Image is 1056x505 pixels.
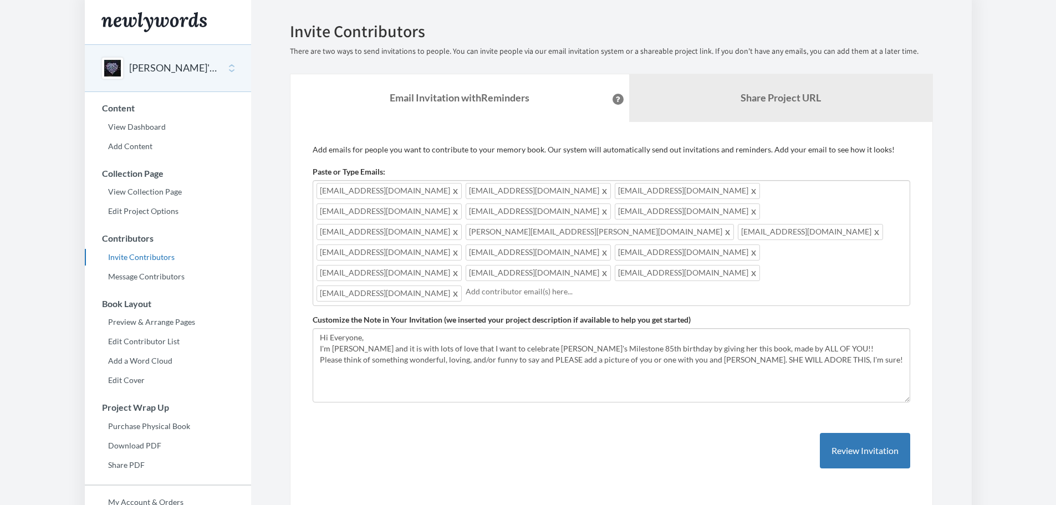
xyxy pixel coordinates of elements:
[317,265,462,281] span: [EMAIL_ADDRESS][DOMAIN_NAME]
[85,268,251,285] a: Message Contributors
[129,61,219,75] button: [PERSON_NAME]'S 85th BIRTHDAY
[85,457,251,473] a: Share PDF
[317,183,462,199] span: [EMAIL_ADDRESS][DOMAIN_NAME]
[85,249,251,266] a: Invite Contributors
[85,299,251,309] h3: Book Layout
[313,166,385,177] label: Paste or Type Emails:
[317,285,462,302] span: [EMAIL_ADDRESS][DOMAIN_NAME]
[85,169,251,178] h3: Collection Page
[85,138,251,155] a: Add Content
[290,46,933,57] p: There are two ways to send invitations to people. You can invite people via our email invitation ...
[85,314,251,330] a: Preview & Arrange Pages
[615,203,760,220] span: [EMAIL_ADDRESS][DOMAIN_NAME]
[390,91,529,104] strong: Email Invitation with Reminders
[741,91,821,104] b: Share Project URL
[313,314,691,325] label: Customize the Note in Your Invitation (we inserted your project description if available to help ...
[317,203,462,220] span: [EMAIL_ADDRESS][DOMAIN_NAME]
[85,418,251,435] a: Purchase Physical Book
[466,224,734,240] span: [PERSON_NAME][EMAIL_ADDRESS][PERSON_NAME][DOMAIN_NAME]
[615,265,760,281] span: [EMAIL_ADDRESS][DOMAIN_NAME]
[466,183,611,199] span: [EMAIL_ADDRESS][DOMAIN_NAME]
[85,353,251,369] a: Add a Word Cloud
[820,433,910,469] button: Review Invitation
[738,224,883,240] span: [EMAIL_ADDRESS][DOMAIN_NAME]
[313,144,910,155] p: Add emails for people you want to contribute to your memory book. Our system will automatically s...
[85,103,251,113] h3: Content
[85,203,251,220] a: Edit Project Options
[290,22,933,40] h2: Invite Contributors
[85,183,251,200] a: View Collection Page
[466,265,611,281] span: [EMAIL_ADDRESS][DOMAIN_NAME]
[317,244,462,261] span: [EMAIL_ADDRESS][DOMAIN_NAME]
[85,437,251,454] a: Download PDF
[466,203,611,220] span: [EMAIL_ADDRESS][DOMAIN_NAME]
[615,183,760,199] span: [EMAIL_ADDRESS][DOMAIN_NAME]
[85,372,251,389] a: Edit Cover
[101,12,207,32] img: Newlywords logo
[85,402,251,412] h3: Project Wrap Up
[85,333,251,350] a: Edit Contributor List
[317,224,462,240] span: [EMAIL_ADDRESS][DOMAIN_NAME]
[466,285,904,298] input: Add contributor email(s) here...
[85,119,251,135] a: View Dashboard
[466,244,611,261] span: [EMAIL_ADDRESS][DOMAIN_NAME]
[313,328,910,402] textarea: Hi Everyone, I'm [PERSON_NAME] and it is with lots of love that I want to celebrate [PERSON_NAME]...
[85,233,251,243] h3: Contributors
[615,244,760,261] span: [EMAIL_ADDRESS][DOMAIN_NAME]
